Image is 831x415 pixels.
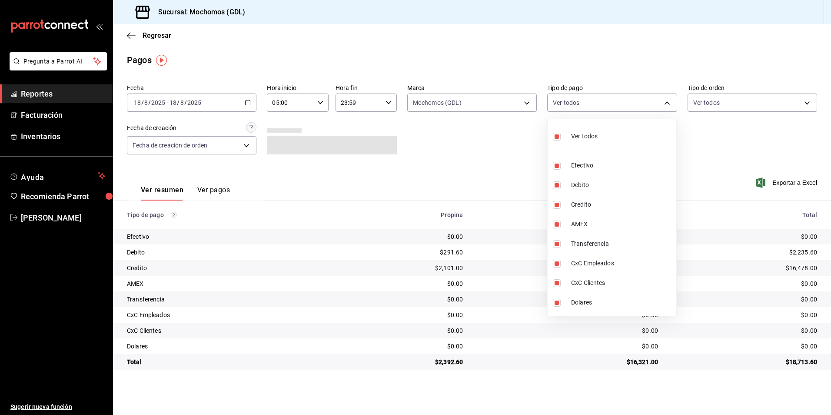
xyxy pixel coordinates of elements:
[571,298,673,307] span: Dolares
[571,239,673,248] span: Transferencia
[571,132,598,141] span: Ver todos
[156,55,167,66] img: Tooltip marker
[571,161,673,170] span: Efectivo
[571,181,673,190] span: Debito
[571,259,673,268] span: CxC Empleados
[571,278,673,288] span: CxC Clientes
[571,220,673,229] span: AMEX
[571,200,673,209] span: Credito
